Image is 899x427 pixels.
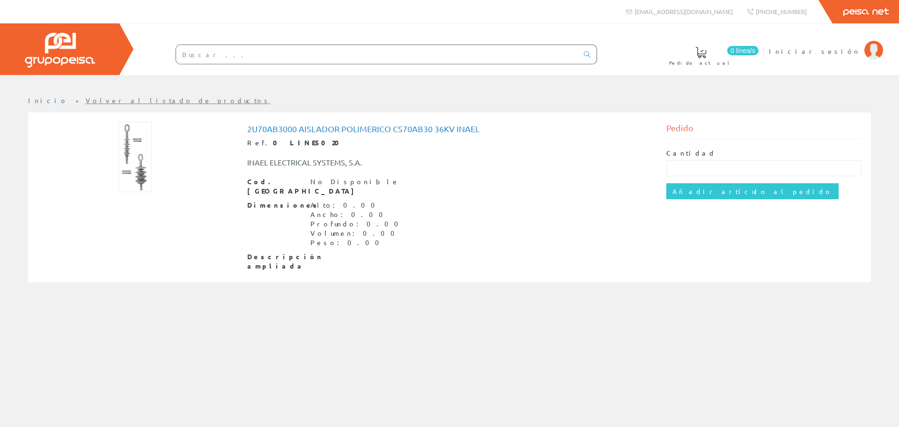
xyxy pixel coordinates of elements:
div: Peso: 0.00 [310,238,404,247]
div: Alto: 0.00 [310,201,404,210]
span: Cod. [GEOGRAPHIC_DATA] [247,177,303,196]
span: 0 línea/s [727,46,759,55]
span: Pedido actual [669,58,733,67]
div: Profundo: 0.00 [310,219,404,229]
span: Descripción ampliada [247,252,303,271]
img: Foto artículo 2u70ab3000 Aislador Polimerico Cs70ab30 36kv Inael (71.107994389902x150) [118,122,152,192]
div: Ancho: 0.00 [310,210,404,219]
span: Iniciar sesión [769,46,860,56]
div: Pedido [666,122,862,139]
a: Iniciar sesión [769,39,883,48]
img: Grupo Peisa [25,33,95,67]
span: [PHONE_NUMBER] [756,7,807,15]
div: Ref. [247,138,652,148]
strong: 0 LINE5020 [273,138,346,147]
span: Dimensiones [247,201,303,210]
span: [EMAIL_ADDRESS][DOMAIN_NAME] [634,7,733,15]
input: Buscar ... [176,45,578,64]
div: INAEL ELECTRICAL SYSTEMS, S.A. [240,157,485,168]
h1: 2u70ab3000 Aislador Polimerico Cs70ab30 36kv Inael [247,124,652,134]
label: Cantidad [666,149,716,158]
input: Añadir artículo al pedido [666,183,839,199]
a: Inicio [28,96,68,105]
div: No Disponible [310,177,399,187]
a: Volver al listado de productos [86,96,271,105]
div: Volumen: 0.00 [310,229,404,238]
